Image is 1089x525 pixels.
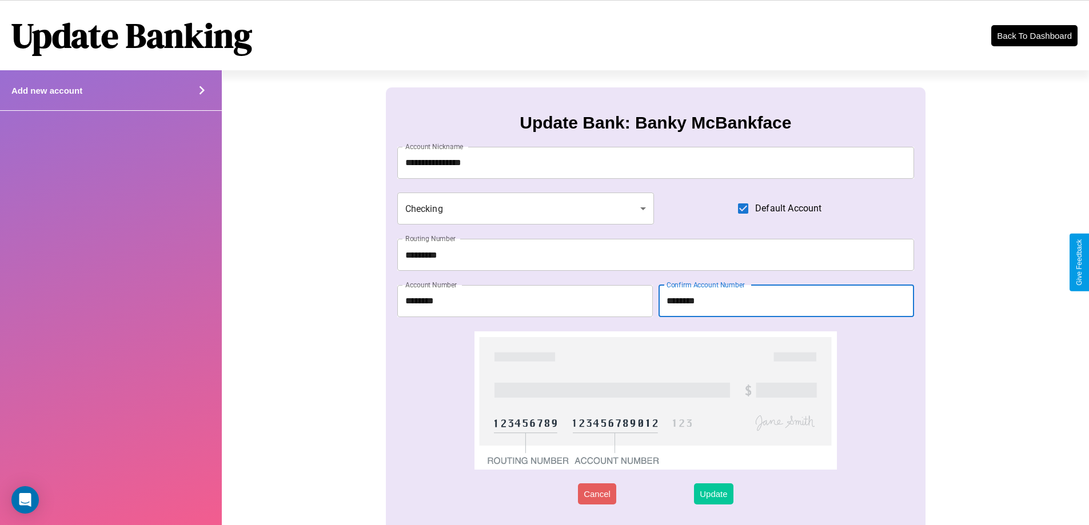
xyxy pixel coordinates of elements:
label: Account Nickname [405,142,464,151]
img: check [474,331,836,470]
label: Routing Number [405,234,456,243]
label: Account Number [405,280,457,290]
label: Confirm Account Number [667,280,745,290]
h1: Update Banking [11,12,252,59]
div: Checking [397,193,655,225]
div: Open Intercom Messenger [11,486,39,514]
h4: Add new account [11,86,82,95]
span: Default Account [755,202,821,215]
div: Give Feedback [1075,239,1083,286]
button: Update [694,483,733,504]
button: Back To Dashboard [991,25,1078,46]
h3: Update Bank: Banky McBankface [520,113,791,133]
button: Cancel [578,483,616,504]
